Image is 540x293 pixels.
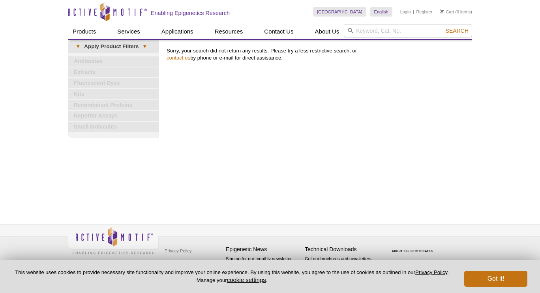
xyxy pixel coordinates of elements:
input: Keyword, Cat. No. [344,24,472,37]
a: Products [68,24,101,39]
button: Got it! [464,271,527,287]
a: Recombinant Proteins [68,100,159,110]
a: Contact Us [259,24,298,39]
a: Privacy Policy [415,269,447,275]
button: Search [443,27,471,34]
a: Terms & Conditions [163,257,204,269]
h2: Enabling Epigenetics Research [151,9,230,17]
span: ▾ [139,43,151,50]
table: Click to Verify - This site chose Symantec SSL for secure e-commerce and confidential communicati... [384,238,443,256]
p: This website uses cookies to provide necessary site functionality and improve your online experie... [13,269,451,284]
a: Antibodies [68,56,159,67]
a: ABOUT SSL CERTIFICATES [392,250,433,252]
a: Cart [440,9,454,15]
h4: Epigenetic News [226,246,301,253]
a: Reporter Assays [68,111,159,121]
p: Sign up for our monthly newsletter highlighting recent publications in the field of epigenetics. [226,256,301,282]
p: Get our brochures and newsletters, or request them by mail. [305,256,380,276]
a: Small Molecules [68,122,159,132]
a: Services [112,24,145,39]
a: Resources [210,24,248,39]
button: cookie settings [227,276,266,283]
li: (0 items) [440,7,472,17]
p: Sorry, your search did not return any results. Please try a less restrictive search, or by phone ... [167,47,468,62]
img: Your Cart [440,9,444,13]
span: ▾ [72,43,84,50]
a: Extracts [68,67,159,78]
h4: Technical Downloads [305,246,380,253]
a: Privacy Policy [163,245,193,257]
a: English [370,7,392,17]
img: Active Motif, [68,224,159,256]
a: [GEOGRAPHIC_DATA] [313,7,366,17]
a: Fluorescent Dyes [68,78,159,88]
a: Kits [68,89,159,99]
a: Login [400,9,411,15]
a: contact us [167,55,190,61]
a: Register [416,9,432,15]
li: | [413,7,414,17]
span: Search [446,28,469,34]
a: About Us [310,24,344,39]
a: ▾Apply Product Filters▾ [68,40,159,53]
a: Applications [157,24,198,39]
